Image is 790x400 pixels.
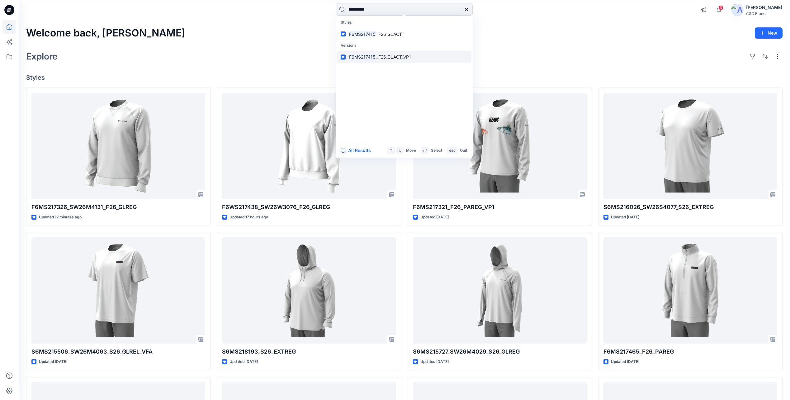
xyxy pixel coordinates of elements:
h2: Explore [26,51,58,61]
p: S6MS216026_SW26S4077_S26_EXTREG [603,203,777,212]
a: F6MS217415_F26_GLACT [337,28,471,40]
a: S6MS215506_SW26M4063_S26_GLREL_VFA [31,237,205,344]
p: S6MS215727_SW26M4029_S26_GLREG [413,347,587,356]
p: F6MS217326_SW26M4131_F26_GLREG [31,203,205,212]
p: S6MS218193_S26_EXTREG [222,347,396,356]
a: S6MS215727_SW26M4029_S26_GLREG [413,237,587,344]
p: Updated [DATE] [229,359,258,365]
span: 3 [718,5,723,10]
span: _F26_GLACT [376,31,402,37]
p: Updated [DATE] [420,214,449,221]
a: S6MS216026_SW26S4077_S26_EXTREG [603,93,777,199]
p: F6MS217465_F26_PAREG [603,347,777,356]
p: Updated 17 hours ago [229,214,268,221]
p: Updated 12 minutes ago [39,214,82,221]
button: All Results [341,147,375,154]
p: Versions [337,40,471,51]
mark: F6MS217415 [348,31,376,38]
a: F6MS217326_SW26M4131_F26_GLREG [31,93,205,199]
p: Styles [337,17,471,28]
p: F6MS217321_F26_PAREG_VP1 [413,203,587,212]
p: Select [431,147,442,154]
div: [PERSON_NAME] [746,4,782,11]
p: F6WS217438_SW26W3076_F26_GLREG [222,203,396,212]
p: Updated [DATE] [39,359,67,365]
a: F6MS217465_F26_PAREG [603,237,777,344]
a: F6MS217321_F26_PAREG_VP1 [413,93,587,199]
p: Updated [DATE] [420,359,449,365]
a: F6MS217415_F26_GLACT_VP1 [337,51,471,63]
p: S6MS215506_SW26M4063_S26_GLREL_VFA [31,347,205,356]
h2: Welcome back, [PERSON_NAME] [26,27,185,39]
h4: Styles [26,74,783,81]
img: avatar [731,4,744,16]
div: CSC Brands [746,11,782,16]
a: S6MS218193_S26_EXTREG [222,237,396,344]
p: Move [406,147,416,154]
p: Quit [460,147,467,154]
p: esc [449,147,456,154]
a: F6WS217438_SW26W3076_F26_GLREG [222,93,396,199]
mark: F6MS217415 [348,53,376,60]
span: _F26_GLACT_VP1 [376,54,411,60]
button: New [755,27,783,39]
p: Updated [DATE] [611,359,639,365]
p: Updated [DATE] [611,214,639,221]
